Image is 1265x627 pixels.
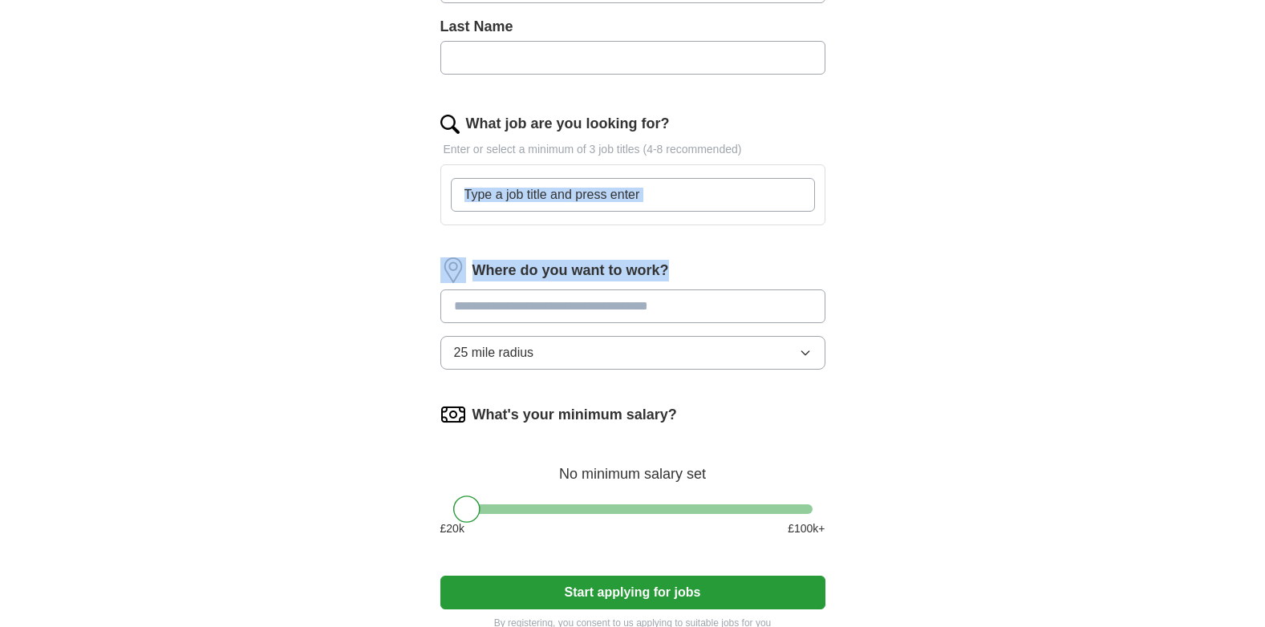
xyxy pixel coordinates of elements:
label: Last Name [440,16,825,38]
button: Start applying for jobs [440,576,825,609]
img: search.png [440,115,460,134]
input: Type a job title and press enter [451,178,815,212]
div: No minimum salary set [440,447,825,485]
p: Enter or select a minimum of 3 job titles (4-8 recommended) [440,141,825,158]
img: salary.png [440,402,466,427]
img: location.png [440,257,466,283]
button: 25 mile radius [440,336,825,370]
label: What's your minimum salary? [472,404,677,426]
span: £ 100 k+ [788,520,825,537]
span: 25 mile radius [454,343,534,362]
label: Where do you want to work? [472,260,669,281]
label: What job are you looking for? [466,113,670,135]
span: £ 20 k [440,520,464,537]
